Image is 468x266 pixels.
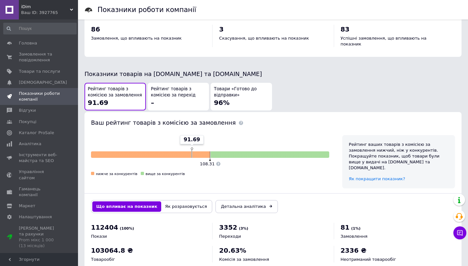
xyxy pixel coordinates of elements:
[19,51,60,63] span: Замовлення та повідомлення
[219,257,269,262] span: Комісія за замовлення
[219,247,246,254] span: 20.63%
[91,36,182,41] span: Замовлення, що впливають на показник
[219,25,224,33] span: 3
[92,201,161,212] button: Що впливає на показник
[349,176,405,181] a: Як покращити показник?
[91,119,236,126] span: Ваш рейтинг товарів з комісією за замовлення
[91,234,107,239] span: Покази
[341,257,396,262] span: Неотриманий товарообіг
[96,172,137,176] span: нижче за конкурентів
[19,119,36,125] span: Покупці
[19,152,60,164] span: Інструменти веб-майстра та SEO
[91,257,115,262] span: Товарообіг
[19,130,54,136] span: Каталог ProSale
[97,6,196,14] h1: Показники роботи компанії
[19,108,36,113] span: Відгуки
[215,200,278,213] a: Детальна аналітика
[120,226,134,231] span: (100%)
[19,40,37,46] span: Головна
[84,70,262,77] span: Показники товарів на [DOMAIN_NAME] та [DOMAIN_NAME]
[84,83,146,110] button: Рейтинг товарів з комісією за замовлення91.69
[341,36,427,46] span: Успішні замовлення, що впливають на показник
[351,226,361,231] span: (1%)
[349,142,448,171] div: Рейтинг ваших товарів з комісією за замовлення нижчий, ніж у конкурентів. Покращуйте показник, що...
[19,237,60,249] div: Prom мікс 1 000 (13 місяців)
[19,91,60,102] span: Показники роботи компанії
[239,226,248,231] span: (3%)
[19,214,52,220] span: Налаштування
[214,86,269,98] span: Товари «Готово до відправки»
[19,80,67,85] span: [DEMOGRAPHIC_DATA]
[219,36,309,41] span: Скасування, що впливають на показник
[19,169,60,181] span: Управління сайтом
[161,201,211,212] button: Як розраховується
[453,226,466,239] button: Чат з покупцем
[219,223,237,231] span: 3352
[88,86,143,98] span: Рейтинг товарів з комісією за замовлення
[184,136,200,143] span: 91.69
[88,99,108,107] span: 91.69
[151,99,154,107] span: –
[341,234,368,239] span: Замовлення
[91,247,133,254] span: 103064.8 ₴
[341,223,350,231] span: 81
[3,23,77,34] input: Пошук
[200,161,215,166] span: 108.31
[19,225,60,249] span: [PERSON_NAME] та рахунки
[146,172,185,176] span: вище за конкурентів
[21,4,70,10] span: iDim
[219,234,241,239] span: Переходи
[91,223,118,231] span: 112404
[341,247,367,254] span: 2336 ₴
[19,69,60,74] span: Товари та послуги
[211,83,272,110] button: Товари «Готово до відправки»96%
[148,83,209,110] button: Рейтинг товарів з комісією за перехід–
[214,99,229,107] span: 96%
[341,25,350,33] span: 83
[21,10,78,16] div: Ваш ID: 3927765
[151,86,206,98] span: Рейтинг товарів з комісією за перехід
[91,25,100,33] span: 86
[19,203,35,209] span: Маркет
[19,141,41,147] span: Аналітика
[19,186,60,198] span: Гаманець компанії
